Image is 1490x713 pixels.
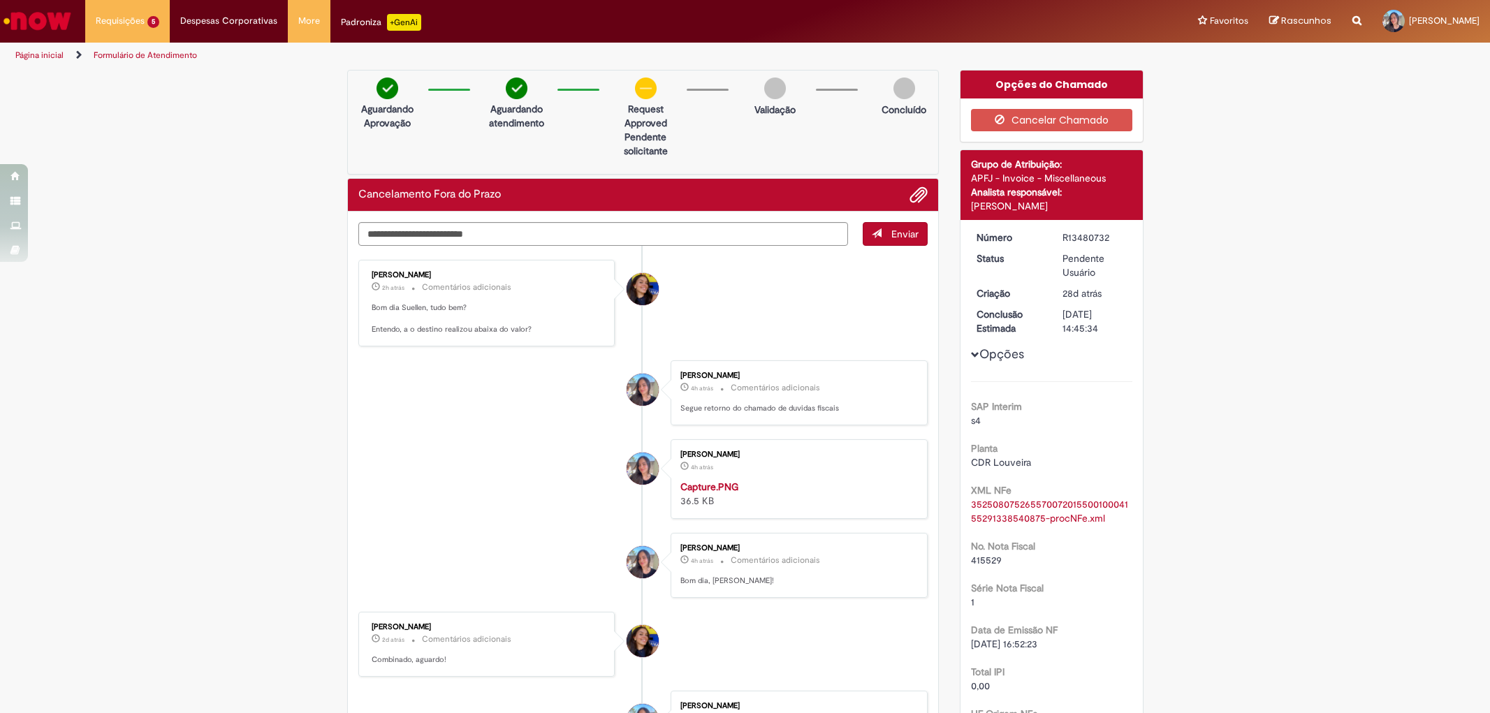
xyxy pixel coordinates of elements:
small: Comentários adicionais [731,382,820,394]
span: Favoritos [1210,14,1248,28]
span: Despesas Corporativas [180,14,277,28]
p: Segue retorno do chamado de duvidas fiscais [680,403,913,414]
div: [DATE] 14:45:34 [1062,307,1127,335]
div: [PERSON_NAME] [372,271,604,279]
div: [PERSON_NAME] [680,450,913,459]
div: Grupo de Atribuição: [971,157,1132,171]
b: Planta [971,442,998,455]
dt: Conclusão Estimada [966,307,1052,335]
span: 5 [147,16,159,28]
div: Opções do Chamado [961,71,1143,98]
span: Requisições [96,14,145,28]
p: Aguardando atendimento [483,102,550,130]
div: Barbara Luiza de Oliveira Ferreira [627,625,659,657]
div: Analista responsável: [971,185,1132,199]
img: ServiceNow [1,7,73,35]
span: 28d atrás [1062,287,1102,300]
div: [PERSON_NAME] [372,623,604,631]
dt: Número [966,230,1052,244]
span: [DATE] 16:52:23 [971,638,1037,650]
p: Validação [754,103,796,117]
ul: Trilhas de página [10,43,983,68]
div: Padroniza [341,14,421,31]
b: Data de Emissão NF [971,624,1058,636]
div: R13480732 [1062,230,1127,244]
p: Aguardando Aprovação [353,102,421,130]
b: Série Nota Fiscal [971,582,1044,594]
span: s4 [971,414,981,427]
div: [PERSON_NAME] [680,544,913,552]
p: Bom dia, [PERSON_NAME]! [680,575,913,587]
b: XML NFe [971,484,1011,497]
div: Suellen Santos [627,374,659,406]
img: check-circle-green.png [506,78,527,99]
img: img-circle-grey.png [893,78,915,99]
img: check-circle-green.png [377,78,398,99]
span: 4h atrás [691,557,713,565]
div: Suellen Santos [627,546,659,578]
div: Suellen Santos [627,453,659,485]
img: circle-minus.png [635,78,657,99]
div: 04/09/2025 12:04:11 [1062,286,1127,300]
dt: Criação [966,286,1052,300]
button: Adicionar anexos [910,186,928,204]
a: Download de 35250807526557007201550010004155291338540875-procNFe.xml [971,498,1128,524]
a: Rascunhos [1269,15,1331,28]
div: [PERSON_NAME] [971,199,1132,213]
time: 01/10/2025 10:04:05 [691,384,713,392]
small: Comentários adicionais [422,281,511,293]
p: request approved [612,102,680,130]
dt: Status [966,251,1052,265]
a: Formulário de Atendimento [94,50,197,61]
p: Combinado, aguardo! [372,654,604,666]
span: 1 [971,596,974,608]
div: [PERSON_NAME] [680,372,913,380]
img: img-circle-grey.png [764,78,786,99]
span: 4h atrás [691,463,713,471]
button: Enviar [863,222,928,246]
small: Comentários adicionais [731,554,820,566]
p: +GenAi [387,14,421,31]
button: Cancelar Chamado [971,109,1132,131]
span: 2d atrás [382,635,404,644]
b: SAP Interim [971,400,1022,413]
span: More [298,14,320,28]
span: 4h atrás [691,384,713,392]
b: No. Nota Fiscal [971,540,1035,552]
div: APFJ - Invoice - Miscellaneous [971,171,1132,185]
span: Enviar [891,228,919,240]
span: 415529 [971,554,1002,566]
a: Página inicial [15,50,64,61]
time: 29/09/2025 14:17:39 [382,635,404,644]
span: 2h atrás [382,284,404,292]
p: Bom dia Suellen, tudo bem? Entendo, a o destino realizou abaixa do valor? [372,302,604,335]
p: Concluído [882,103,926,117]
time: 04/09/2025 12:04:11 [1062,287,1102,300]
span: [PERSON_NAME] [1409,15,1480,27]
div: Barbara Luiza de Oliveira Ferreira [627,273,659,305]
div: [PERSON_NAME] [680,702,913,710]
span: 0,00 [971,679,990,692]
b: Total IPI [971,666,1005,678]
time: 01/10/2025 10:03:44 [691,463,713,471]
div: Pendente Usuário [1062,251,1127,279]
div: 36.5 KB [680,480,913,508]
h2: Cancelamento Fora do Prazo Histórico de tíquete [358,189,501,201]
small: Comentários adicionais [422,633,511,645]
p: Pendente solicitante [612,130,680,158]
a: Capture.PNG [680,480,738,493]
textarea: Digite sua mensagem aqui... [358,222,849,246]
span: Rascunhos [1281,14,1331,27]
span: CDR Louveira [971,456,1031,469]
